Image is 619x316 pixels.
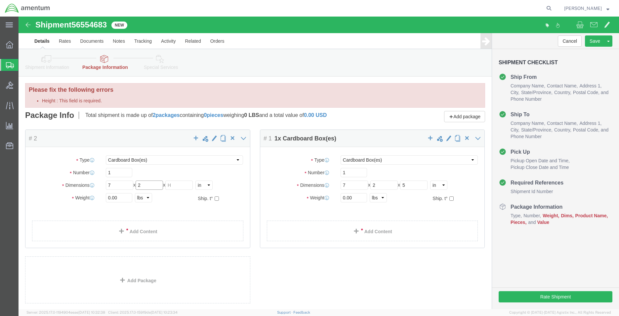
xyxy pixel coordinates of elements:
[78,310,105,314] span: [DATE] 10:32:38
[564,5,602,12] span: Drew Collier
[293,310,310,314] a: Feedback
[277,310,294,314] a: Support
[509,310,611,315] span: Copyright © [DATE]-[DATE] Agistix Inc., All Rights Reserved
[19,17,619,309] iframe: FS Legacy Container
[108,310,178,314] span: Client: 2025.17.0-159f9de
[151,310,178,314] span: [DATE] 10:23:34
[5,3,50,13] img: logo
[564,4,610,12] button: [PERSON_NAME]
[26,310,105,314] span: Server: 2025.17.0-1194904eeae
